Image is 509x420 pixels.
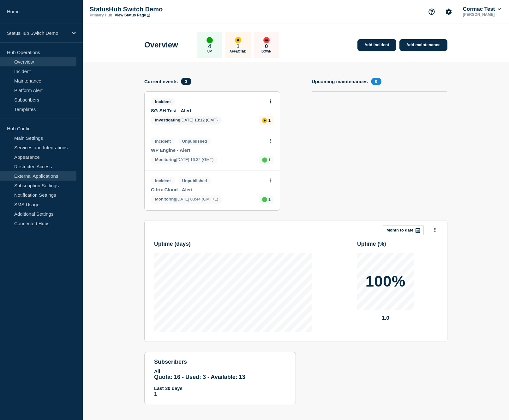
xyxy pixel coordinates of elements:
[207,37,213,43] div: up
[235,37,241,43] div: affected
[386,228,413,232] p: Month to date
[151,98,175,105] span: Incident
[144,40,178,49] h1: Overview
[154,359,286,365] h4: subscribers
[154,386,286,391] p: Last 30 days
[154,368,286,374] p: All
[151,195,222,204] span: [DATE] 08:44 (GMT+1)
[208,43,211,50] p: 4
[265,43,268,50] p: 0
[90,6,216,13] p: StatusHub Switch Demo
[155,157,176,162] span: Monitoring
[151,187,265,192] a: Citrix Cloud - Alert
[151,116,222,125] span: [DATE] 13:12 (GMT)
[357,241,386,247] h3: Uptime ( % )
[263,37,270,43] div: down
[462,12,502,17] p: [PERSON_NAME]
[383,225,424,235] button: Month to date
[144,79,178,84] h4: Current events
[442,5,455,18] button: Account settings
[357,39,396,51] a: Add incident
[262,197,267,202] div: up
[262,157,267,163] div: up
[357,315,414,321] p: 1.0
[371,78,381,85] span: 0
[151,108,265,113] a: SG-SH Test - Alert
[268,197,271,202] p: 1
[262,118,267,123] div: affected
[181,78,191,85] span: 3
[115,13,150,17] a: View Status Page
[178,177,211,184] span: Unpublished
[237,43,239,50] p: 1
[151,138,175,145] span: Incident
[230,50,246,53] p: Affected
[154,391,286,398] p: 1
[155,197,176,201] span: Monitoring
[151,177,175,184] span: Incident
[90,13,112,17] p: Primary Hub
[268,118,271,123] p: 1
[399,39,447,51] a: Add maintenance
[462,6,502,12] button: Cormac Test
[151,147,265,153] a: WP Engine - Alert
[154,241,191,247] h3: Uptime ( days )
[207,50,212,53] p: Up
[178,138,211,145] span: Unpublished
[154,374,245,380] span: Quota: 16 - Used: 3 - Available: 13
[268,157,271,162] p: 1
[155,118,180,122] span: Investigating
[151,156,218,164] span: [DATE] 16:32 (GMT)
[312,79,368,84] h4: Upcoming maintenances
[366,274,406,289] p: 100%
[7,30,68,36] p: StatusHub Switch Demo
[261,50,272,53] p: Down
[425,5,438,18] button: Support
